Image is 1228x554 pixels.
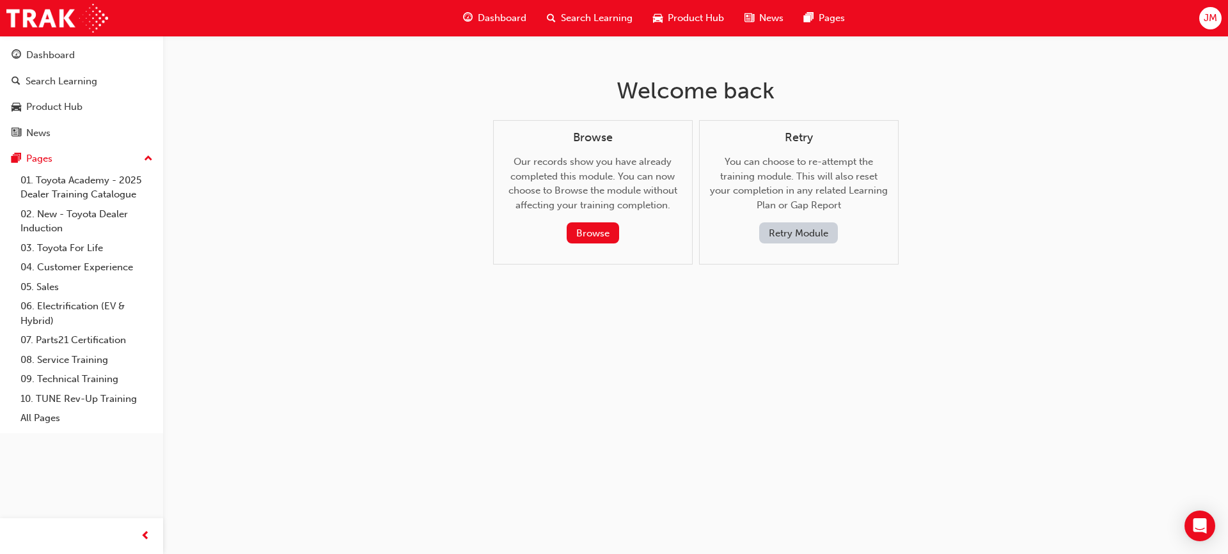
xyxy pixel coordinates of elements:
[12,128,21,139] span: news-icon
[804,10,814,26] span: pages-icon
[493,77,899,105] h1: Welcome back
[5,121,158,145] a: News
[5,41,158,147] button: DashboardSearch LearningProduct HubNews
[12,76,20,88] span: search-icon
[26,48,75,63] div: Dashboard
[15,204,158,238] a: 02. New - Toyota Dealer Induction
[504,131,682,244] div: Our records show you have already completed this module. You can now choose to Browse the module ...
[15,369,158,389] a: 09. Technical Training
[643,5,734,31] a: car-iconProduct Hub
[463,10,473,26] span: guage-icon
[1185,511,1215,541] div: Open Intercom Messenger
[744,10,754,26] span: news-icon
[12,102,21,113] span: car-icon
[5,70,158,93] a: Search Learning
[26,74,97,89] div: Search Learning
[734,5,794,31] a: news-iconNews
[710,131,888,145] h4: Retry
[26,151,52,166] div: Pages
[15,408,158,428] a: All Pages
[141,528,150,544] span: prev-icon
[12,50,21,61] span: guage-icon
[26,126,51,141] div: News
[15,258,158,277] a: 04. Customer Experience
[1204,11,1217,26] span: JM
[819,11,845,26] span: Pages
[710,131,888,244] div: You can choose to re-attempt the training module. This will also reset your completion in any rel...
[15,238,158,258] a: 03. Toyota For Life
[15,389,158,409] a: 10. TUNE Rev-Up Training
[759,11,783,26] span: News
[15,350,158,370] a: 08. Service Training
[5,147,158,171] button: Pages
[453,5,537,31] a: guage-iconDashboard
[478,11,526,26] span: Dashboard
[5,95,158,119] a: Product Hub
[547,10,556,26] span: search-icon
[794,5,855,31] a: pages-iconPages
[668,11,724,26] span: Product Hub
[26,100,83,114] div: Product Hub
[759,222,838,243] button: Retry Module
[144,151,153,167] span: up-icon
[561,11,633,26] span: Search Learning
[567,222,619,243] button: Browse
[15,330,158,350] a: 07. Parts21 Certification
[653,10,663,26] span: car-icon
[5,43,158,67] a: Dashboard
[1199,7,1222,29] button: JM
[537,5,643,31] a: search-iconSearch Learning
[504,131,682,145] h4: Browse
[12,153,21,165] span: pages-icon
[15,296,158,330] a: 06. Electrification (EV & Hybrid)
[6,4,108,33] img: Trak
[15,171,158,204] a: 01. Toyota Academy - 2025 Dealer Training Catalogue
[15,277,158,297] a: 05. Sales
